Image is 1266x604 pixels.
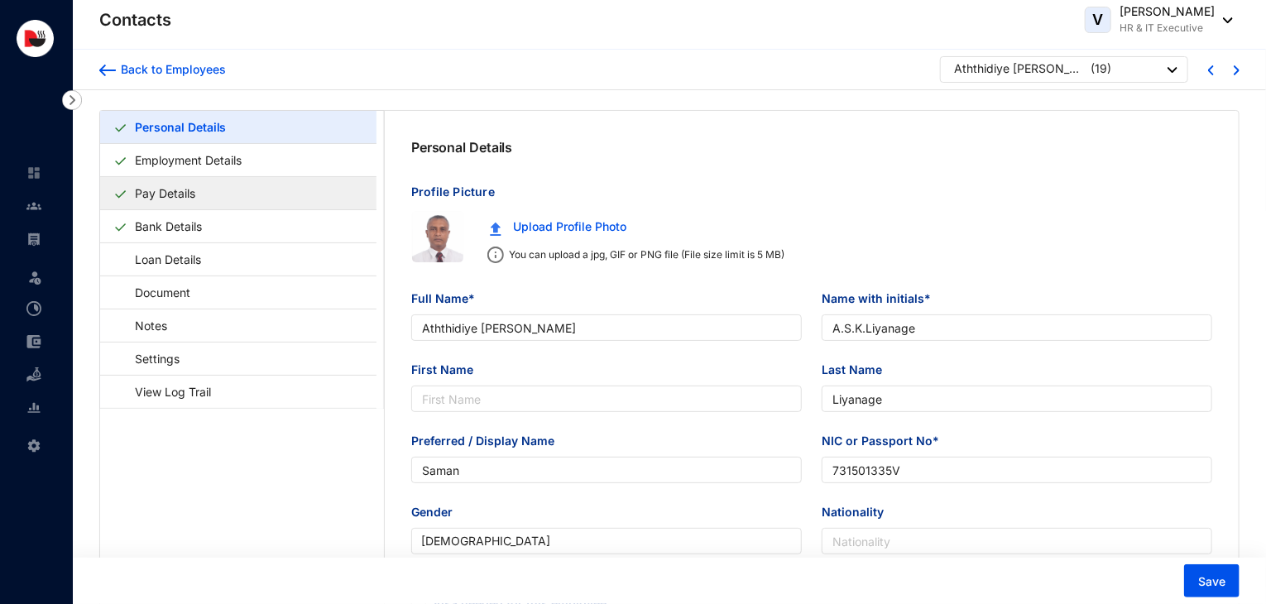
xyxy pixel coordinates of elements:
[822,314,1212,341] input: Name with initials*
[822,361,894,379] label: Last Name
[411,432,566,450] label: Preferred / Display Name
[116,61,226,78] div: Back to Employees
[411,314,802,341] input: Full Name*
[26,269,43,285] img: leave-unselected.2934df6273408c3f84d9.svg
[487,247,504,263] img: info.ad751165ce926853d1d36026adaaebbf.svg
[822,386,1212,412] input: Last Name
[128,209,209,243] a: Bank Details
[822,528,1212,554] input: Nationality
[1120,20,1215,36] p: HR & IT Executive
[504,247,784,263] p: You can upload a jpg, GIF or PNG file (File size limit is 5 MB)
[26,232,41,247] img: payroll-unselected.b590312f920e76f0c668.svg
[13,391,53,424] li: Reports
[1093,12,1104,27] span: V
[1168,67,1177,73] img: dropdown-black.8e83cc76930a90b1a4fdb6d089b7bf3a.svg
[822,432,951,450] label: NIC or Passport No*
[13,223,53,256] li: Payroll
[822,290,942,308] label: Name with initials*
[26,367,41,382] img: loan-unselected.d74d20a04637f2d15ab5.svg
[99,65,116,76] img: arrow-backward-blue.96c47016eac47e06211658234db6edf5.svg
[421,529,792,554] span: Male
[113,309,173,343] a: Notes
[13,325,53,358] li: Expenses
[13,292,53,325] li: Time Attendance
[411,184,1212,210] p: Profile Picture
[1215,17,1233,23] img: dropdown-black.8e83cc76930a90b1a4fdb6d089b7bf3a.svg
[954,60,1086,77] div: Aththidiye [PERSON_NAME]
[513,218,626,236] span: Upload Profile Photo
[1184,564,1240,597] button: Save
[411,503,464,521] label: Gender
[411,290,487,308] label: Full Name*
[822,503,895,521] label: Nationality
[411,386,802,412] input: First Name
[411,361,485,379] label: First Name
[113,375,217,409] a: View Log Trail
[1120,3,1215,20] p: [PERSON_NAME]
[13,358,53,391] li: Loan
[1208,65,1214,75] img: chevron-left-blue.0fda5800d0a05439ff8ddef8047136d5.svg
[13,189,53,223] li: Contacts
[1198,573,1225,590] span: Save
[822,457,1212,483] input: NIC or Passport No*
[99,61,226,78] a: Back to Employees
[128,110,233,144] a: Personal Details
[412,211,463,262] img: 1753414361606_aCdGUSdPcF
[490,222,501,236] img: upload.c0f81fc875f389a06f631e1c6d8834da.svg
[62,90,82,110] img: nav-icon-right.af6afadce00d159da59955279c43614e.svg
[411,137,512,157] p: Personal Details
[113,342,185,376] a: Settings
[477,210,639,243] button: Upload Profile Photo
[26,165,41,180] img: home-unselected.a29eae3204392db15eaf.svg
[99,8,171,31] p: Contacts
[411,457,802,483] input: Preferred / Display Name
[26,334,41,349] img: expense-unselected.2edcf0507c847f3e9e96.svg
[26,400,41,415] img: report-unselected.e6a6b4230fc7da01f883.svg
[1091,60,1111,81] p: ( 19 )
[1234,65,1240,75] img: chevron-right-blue.16c49ba0fe93ddb13f341d83a2dbca89.svg
[26,439,41,453] img: settings-unselected.1febfda315e6e19643a1.svg
[113,276,196,309] a: Document
[26,199,41,213] img: people-unselected.118708e94b43a90eceab.svg
[26,301,41,316] img: time-attendance-unselected.8aad090b53826881fffb.svg
[113,242,207,276] a: Loan Details
[13,156,53,189] li: Home
[17,20,54,57] img: logo
[128,176,202,210] a: Pay Details
[128,143,248,177] a: Employment Details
